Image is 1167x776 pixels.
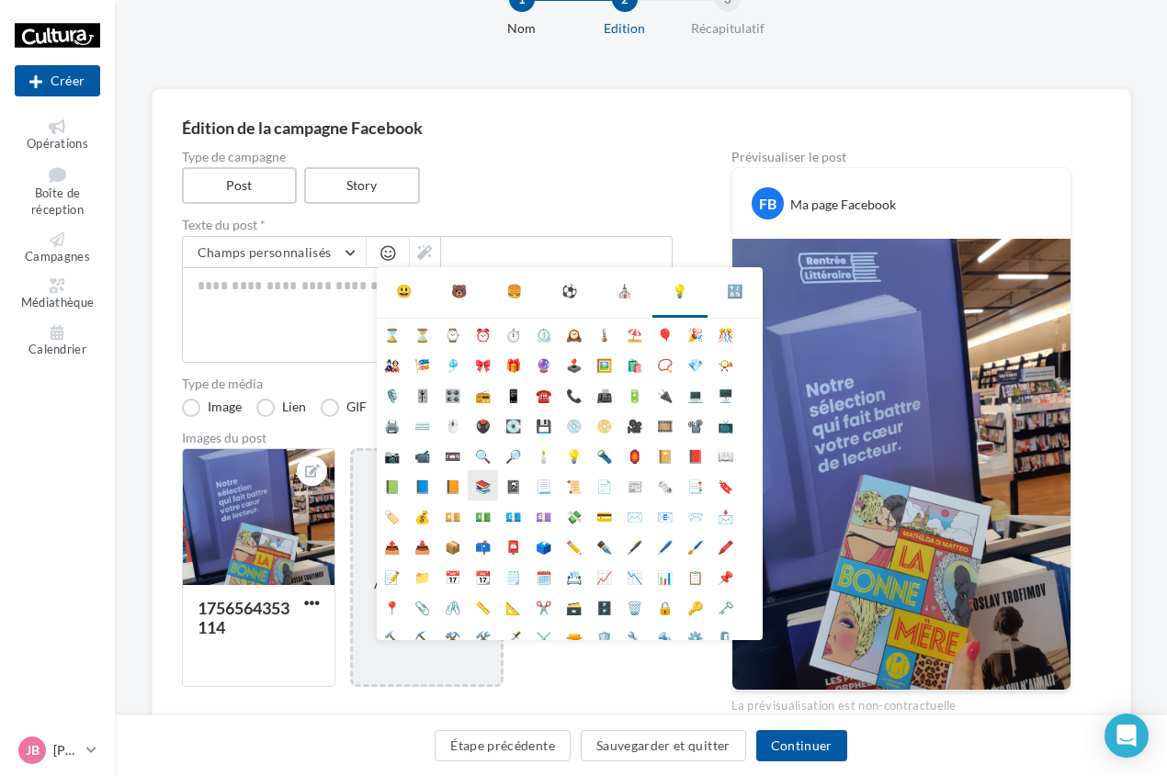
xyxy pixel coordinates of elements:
li: 🖲️ [468,410,498,440]
label: GIF [321,399,367,417]
label: Type de média [182,377,673,390]
li: ⛏️ [407,622,437,652]
li: 📽️ [680,410,710,440]
li: 🔋 [619,379,650,410]
div: Open Intercom Messenger [1105,714,1149,758]
div: ⛪ [617,282,632,300]
div: Ma page Facebook [790,196,896,214]
li: 📦 [437,531,468,561]
span: JB [26,741,40,759]
li: 📼 [437,440,468,470]
button: Continuer [756,730,847,761]
li: 📊 [650,561,680,591]
li: 🎞️ [650,410,680,440]
li: ✏️ [559,531,589,561]
li: 📋 [680,561,710,591]
li: 📔 [650,440,680,470]
li: 📹 [407,440,437,470]
li: ⏰ [468,319,498,349]
span: Opérations [27,136,88,151]
div: Edition [566,19,684,38]
div: 😃 [396,282,412,300]
li: 🔍 [468,440,498,470]
li: 🗜️ [710,622,741,652]
li: 💻 [680,379,710,410]
li: 📓 [498,470,528,500]
li: 🖱️ [437,410,468,440]
div: Images du post [182,432,673,444]
li: ✂️ [528,591,559,622]
li: 📏 [468,591,498,622]
li: 📺 [710,410,741,440]
li: ⛱️ [619,319,650,349]
div: Prévisualiser le post [731,151,1071,163]
li: ⚙️ [680,622,710,652]
li: ✒️ [589,531,619,561]
div: 🐻 [451,282,467,300]
li: 📻 [468,379,498,410]
li: 🎐 [437,349,468,379]
button: Créer [15,65,100,96]
button: Étape précédente [435,730,571,761]
button: Champs personnalisés [183,237,366,268]
li: 📨 [680,500,710,531]
li: 📫 [468,531,498,561]
li: 🎀 [468,349,498,379]
li: 📰 [619,470,650,500]
li: 📍 [377,591,407,622]
li: 🏮 [619,440,650,470]
li: 📧 [650,500,680,531]
li: 🗒️ [498,561,528,591]
li: 📑 [680,470,710,500]
li: 📜 [559,470,589,500]
div: ⚽ [561,282,577,300]
div: Nouvelle campagne [15,65,100,96]
li: 📚 [468,470,498,500]
li: 📇 [559,561,589,591]
a: Calendrier [15,321,100,361]
span: Médiathèque [21,296,95,310]
li: 💡 [559,440,589,470]
li: 📮 [498,531,528,561]
li: 🗳️ [528,531,559,561]
li: 💶 [498,500,528,531]
li: 🎙️ [377,379,407,410]
li: 🗄️ [589,591,619,622]
li: 🎉 [680,319,710,349]
div: Récapitulatif [669,19,787,38]
li: 🎥 [619,410,650,440]
li: 🛠️ [468,622,498,652]
li: 💰 [407,500,437,531]
li: 🔮 [528,349,559,379]
li: 💵 [468,500,498,531]
li: ⏲️ [528,319,559,349]
li: 🔎 [498,440,528,470]
li: 📠 [589,379,619,410]
label: Story [304,167,420,204]
li: 🖍️ [710,531,741,561]
label: Type de campagne [182,151,673,163]
li: 🎎 [377,349,407,379]
li: 📝 [377,561,407,591]
a: JB [PERSON_NAME] [15,733,100,768]
li: 🗓️ [528,561,559,591]
li: 🔒 [650,591,680,622]
li: 🗝️ [710,591,741,622]
li: 💳 [589,500,619,531]
li: 🎛️ [437,379,468,410]
div: 💡 [672,282,687,300]
li: 📩 [710,500,741,531]
li: 🖥️ [710,379,741,410]
li: 🎁 [498,349,528,379]
li: 📙 [437,470,468,500]
span: Campagnes [25,249,90,264]
li: 🎏 [407,349,437,379]
li: 💾 [528,410,559,440]
li: 📈 [589,561,619,591]
div: Édition de la campagne Facebook [182,119,1101,136]
li: 🗡️ [498,622,528,652]
li: 📗 [377,470,407,500]
li: 📐 [498,591,528,622]
li: 📞 [559,379,589,410]
span: Champs personnalisés [198,244,332,260]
